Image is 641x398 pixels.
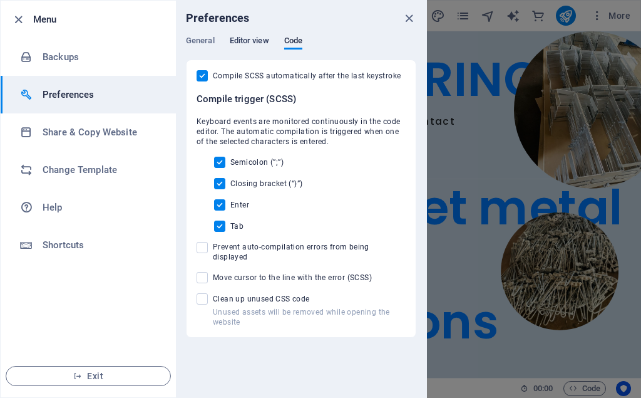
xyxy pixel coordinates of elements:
h6: Share & Copy Website [43,125,158,140]
h6: Compile trigger (SCSS) [197,92,406,107]
span: Move cursor to the line with the error (SCSS) [213,273,372,283]
h6: Help [43,200,158,215]
span: Code [284,33,302,51]
h6: Change Template [43,162,158,177]
span: Prevent auto-compilation errors from being displayed [213,242,406,262]
p: Unused assets will be removed while opening the website [213,307,406,327]
span: Exit [16,371,160,381]
div: Preferences [186,36,416,60]
span: Keyboard events are monitored continuously in the code editor. The automatic compilation is trigg... [197,117,406,147]
span: Editor view [230,33,269,51]
h6: Backups [43,50,158,65]
h6: Preferences [186,11,250,26]
span: Closing bracket (“}”) [230,179,302,189]
span: Compile SCSS automatically after the last keystroke [213,71,401,81]
h6: Menu [33,12,166,27]
h6: Preferences [43,87,158,102]
h6: Shortcuts [43,238,158,253]
button: close [401,11,416,26]
a: Help [1,189,176,226]
span: Tab [230,221,244,231]
span: Enter [230,200,249,210]
span: Clean up unused CSS code [213,294,406,304]
span: Semicolon (”;”) [230,157,284,167]
button: Exit [6,366,171,386]
span: General [186,33,215,51]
